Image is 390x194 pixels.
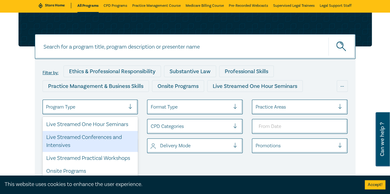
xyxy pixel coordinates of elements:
div: Live Streamed Practical Workshops [43,152,138,165]
input: select [255,104,257,110]
input: select [150,123,152,130]
input: select [255,142,257,149]
div: Onsite Programs [43,165,138,178]
input: select [150,142,152,149]
a: Store Home [39,3,71,8]
div: Live Streamed Practical Workshops [162,95,260,107]
div: Onsite Programs [152,80,204,92]
input: From Date [252,119,347,134]
div: Live Streamed One Hour Seminars [207,80,303,92]
div: ... [337,80,348,92]
span: Can we help ? [379,116,385,163]
input: Search for a program title, program description or presenter name [35,34,355,59]
div: Practice Management & Business Skills [43,80,149,92]
input: select [46,104,47,110]
div: Ethics & Professional Responsibility [64,65,161,77]
div: This website uses cookies to enhance the user experience. [5,180,355,188]
button: Accept cookies [365,180,385,189]
div: Professional Skills [219,65,274,77]
div: Substantive Law [164,65,216,77]
input: select [150,104,152,110]
div: Live Streamed Conferences and Intensives [43,131,138,152]
label: Filter by: [43,70,59,75]
div: Live Streamed One Hour Seminars [43,118,138,131]
div: Live Streamed Conferences and Intensives [43,95,159,107]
